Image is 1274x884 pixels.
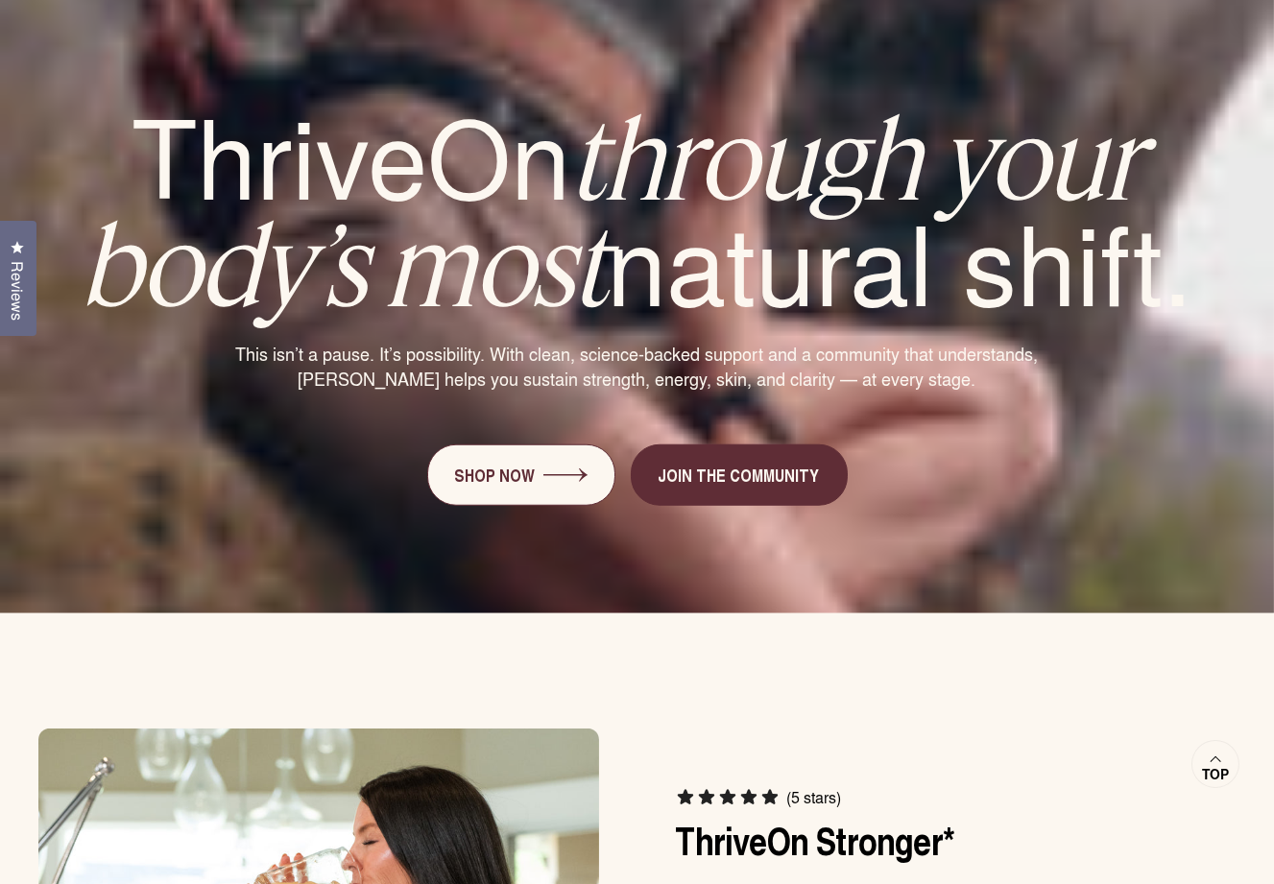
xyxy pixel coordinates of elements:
a: Join the community [631,444,848,506]
span: Reviews [5,261,30,321]
h2: ThriveOn natural shift. [61,104,1214,318]
span: ThriveOn Stronger* [676,813,955,870]
em: through your body’s most [82,91,1142,334]
a: ThriveOn Stronger* [676,812,955,868]
a: Shop Now [427,444,615,506]
span: Top [1202,766,1229,783]
span: (5 stars) [787,788,842,807]
p: This isn’t a pause. It’s possibility. With clean, science-backed support and a community that und... [177,341,1098,391]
